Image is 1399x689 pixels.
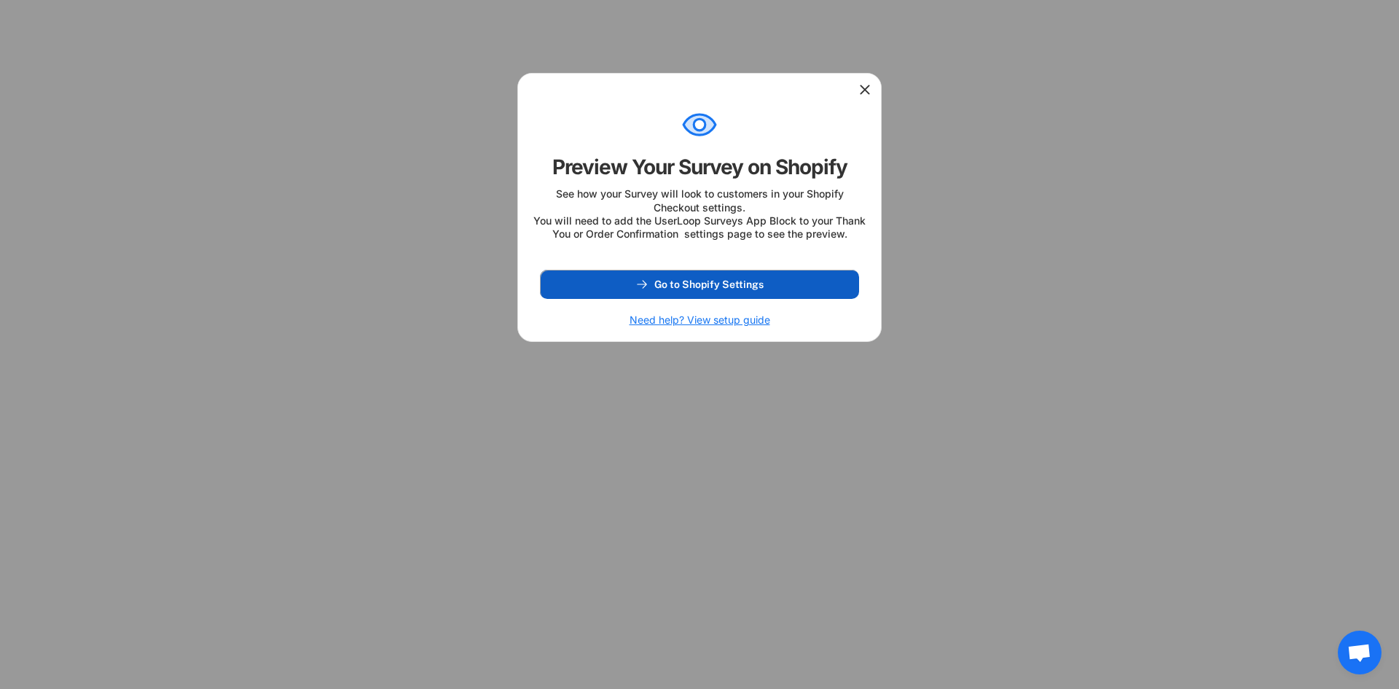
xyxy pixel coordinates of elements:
h6: Need help? View setup guide [630,314,770,327]
div: See how your Survey will look to customers in your Shopify Checkout settings. You will need to ad... [533,187,866,241]
div: Preview Your Survey on Shopify [552,154,847,180]
button: Go to Shopify Settings [540,270,859,299]
div: Bate-papo aberto [1338,631,1382,674]
span: Go to Shopify Settings [654,279,764,289]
